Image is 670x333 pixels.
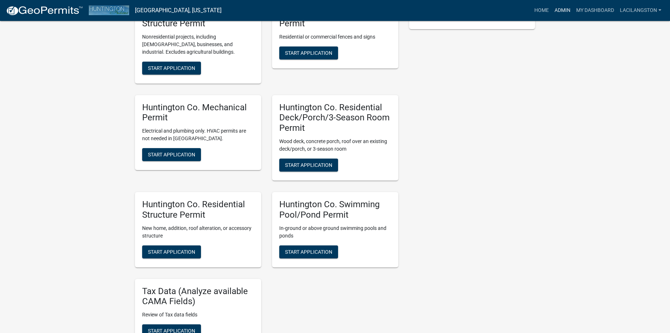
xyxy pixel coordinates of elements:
span: Start Application [148,249,195,254]
button: Start Application [142,62,201,75]
button: Start Application [279,245,338,258]
a: Home [531,4,552,17]
button: Start Application [142,245,201,258]
h5: Huntington Co. Mechanical Permit [142,102,254,123]
img: Huntington County, Indiana [89,5,129,15]
h5: Huntington Co. Swimming Pool/Pond Permit [279,199,391,220]
span: Start Application [285,50,332,55]
p: Wood deck, concrete porch, roof over an existing deck/porch, or 3-season room [279,138,391,153]
a: LaciLangston [617,4,664,17]
p: New home, addition, roof alteration, or accessory structure [142,225,254,240]
span: Start Application [285,162,332,168]
p: Review of Tax data fields [142,311,254,319]
p: Electrical and plumbing only. HVAC permits are not needed in [GEOGRAPHIC_DATA]. [142,127,254,142]
button: Start Application [142,148,201,161]
p: Residential or commercial fences and signs [279,33,391,41]
span: Start Application [148,152,195,157]
h5: Huntington Co. Residential Structure Permit [142,199,254,220]
h5: Huntington Co. Residential Deck/Porch/3-Season Room Permit [279,102,391,133]
a: [GEOGRAPHIC_DATA], [US_STATE] [135,4,222,17]
a: My Dashboard [573,4,617,17]
a: Admin [552,4,573,17]
button: Start Application [279,46,338,59]
span: Start Application [148,65,195,71]
p: Nonresidential projects, including [DEMOGRAPHIC_DATA], businesses, and industrial. Excludes agric... [142,33,254,56]
h5: Tax Data (Analyze available CAMA Fields) [142,286,254,307]
p: In-ground or above ground swimming pools and ponds [279,225,391,240]
button: Start Application [279,159,338,172]
span: Start Application [285,249,332,254]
